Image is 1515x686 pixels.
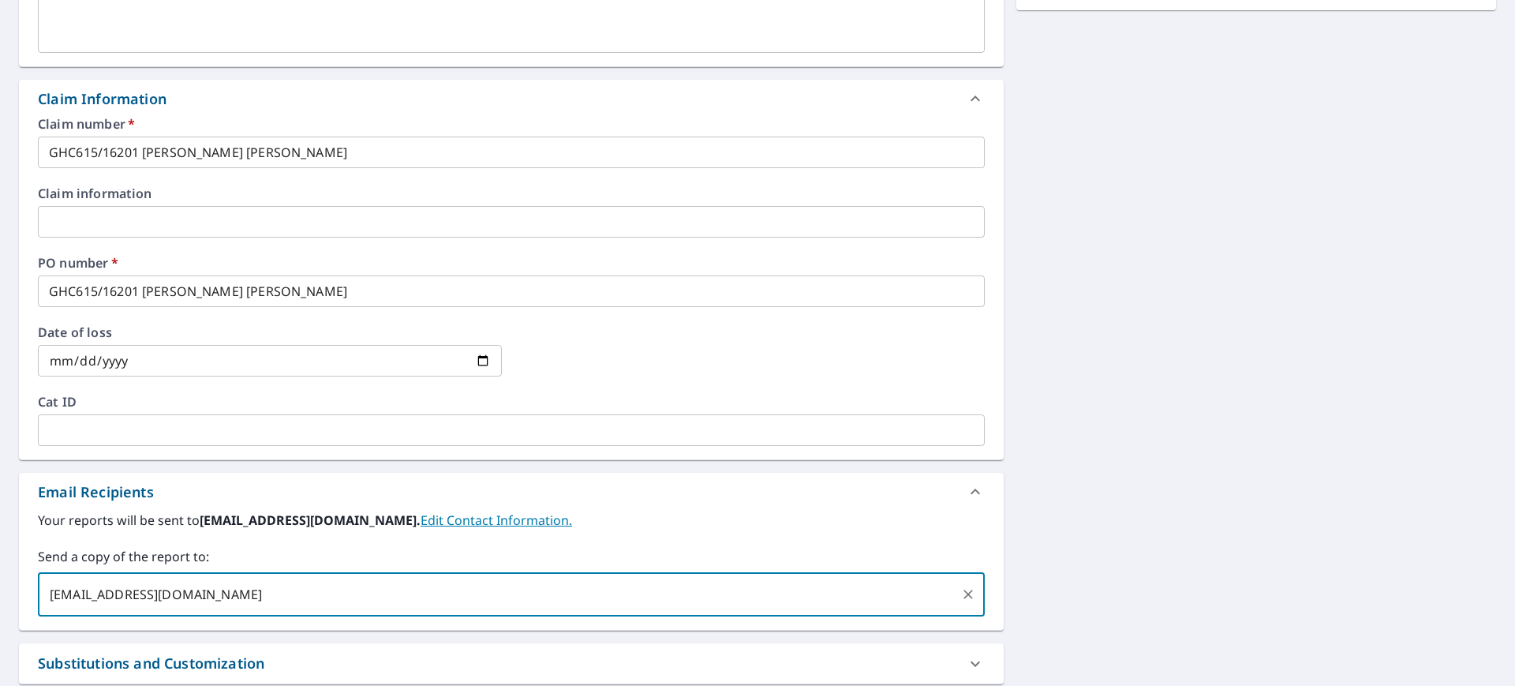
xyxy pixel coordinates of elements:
label: Cat ID [38,395,985,408]
div: Substitutions and Customization [19,643,1004,684]
div: Email Recipients [38,482,154,503]
button: Clear [957,583,979,605]
label: Your reports will be sent to [38,511,985,530]
label: Claim information [38,187,985,200]
a: EditContactInfo [421,512,572,529]
b: [EMAIL_ADDRESS][DOMAIN_NAME]. [200,512,421,529]
label: Send a copy of the report to: [38,547,985,566]
div: Claim Information [19,80,1004,118]
label: Date of loss [38,326,502,339]
label: Claim number [38,118,985,130]
div: Substitutions and Customization [38,653,264,674]
div: Claim Information [38,88,166,110]
div: Email Recipients [19,473,1004,511]
label: PO number [38,257,985,269]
